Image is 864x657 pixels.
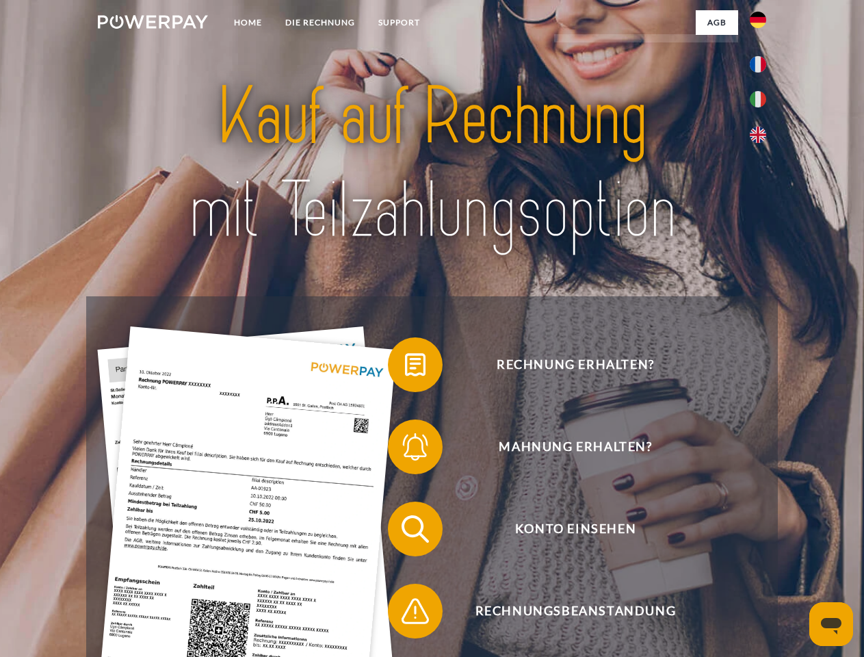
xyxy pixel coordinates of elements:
[554,34,738,59] a: AGB (Kauf auf Rechnung)
[274,10,367,35] a: DIE RECHNUNG
[98,15,208,29] img: logo-powerpay-white.svg
[408,337,743,392] span: Rechnung erhalten?
[388,584,744,639] button: Rechnungsbeanstandung
[750,56,766,73] img: fr
[809,602,853,646] iframe: Schaltfläche zum Öffnen des Messaging-Fensters
[222,10,274,35] a: Home
[398,512,432,546] img: qb_search.svg
[388,337,744,392] button: Rechnung erhalten?
[408,584,743,639] span: Rechnungsbeanstandung
[388,502,744,556] button: Konto einsehen
[750,12,766,28] img: de
[398,348,432,382] img: qb_bill.svg
[408,502,743,556] span: Konto einsehen
[750,91,766,107] img: it
[388,420,744,474] button: Mahnung erhalten?
[131,66,733,262] img: title-powerpay_de.svg
[398,430,432,464] img: qb_bell.svg
[367,10,432,35] a: SUPPORT
[750,127,766,143] img: en
[696,10,738,35] a: agb
[398,594,432,628] img: qb_warning.svg
[408,420,743,474] span: Mahnung erhalten?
